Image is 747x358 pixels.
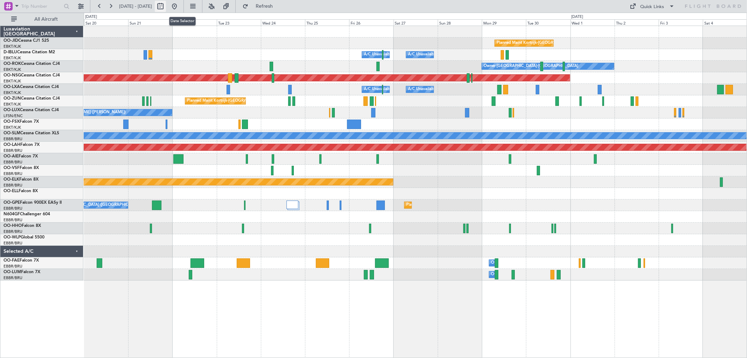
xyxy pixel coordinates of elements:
span: OO-LAH [4,143,20,147]
span: OO-NSG [4,73,21,77]
div: Sun 21 [128,19,172,26]
span: OO-ELK [4,177,19,182]
div: Sun 28 [438,19,482,26]
div: Thu 25 [305,19,349,26]
a: EBBR/BRU [4,206,22,211]
div: Tue 30 [526,19,570,26]
span: Refresh [250,4,279,9]
div: Tue 23 [217,19,261,26]
div: Wed 24 [261,19,305,26]
a: OO-LAHFalcon 7X [4,143,40,147]
a: N604GFChallenger 604 [4,212,50,216]
span: OO-ELL [4,189,19,193]
span: OO-GPE [4,201,20,205]
div: A/C Unavailable [408,84,437,95]
a: OO-FAEFalcon 7X [4,258,39,263]
span: OO-LUX [4,108,20,112]
a: OO-NSGCessna Citation CJ4 [4,73,60,77]
a: LFSN/ENC [4,113,23,119]
span: D-IBLU [4,50,17,54]
div: Sat 20 [84,19,128,26]
span: OO-VSF [4,166,20,170]
a: OO-FSXFalcon 7X [4,120,39,124]
div: No Crew [PERSON_NAME] ([PERSON_NAME]) [42,107,126,118]
button: All Aircraft [8,14,76,25]
div: Date Selector [169,17,196,26]
a: OO-LUXCessna Citation CJ4 [4,108,59,112]
span: OO-LXA [4,85,20,89]
a: EBBR/BRU [4,264,22,269]
div: Fri 3 [659,19,703,26]
span: OO-FAE [4,258,20,263]
span: OO-SLM [4,131,20,135]
span: N604GF [4,212,20,216]
div: Thu 2 [615,19,659,26]
input: Trip Number [21,1,62,12]
div: A/C Unavailable [GEOGRAPHIC_DATA] ([GEOGRAPHIC_DATA] National) [364,49,494,60]
a: EBKT/KJK [4,125,21,130]
a: OO-AIEFalcon 7X [4,154,38,158]
div: Wed 1 [570,19,615,26]
span: OO-AIE [4,154,19,158]
a: EBBR/BRU [4,160,22,165]
a: EBBR/BRU [4,136,22,142]
a: EBBR/BRU [4,183,22,188]
div: [DATE] [85,14,97,20]
div: Mon 29 [482,19,526,26]
a: EBKT/KJK [4,67,21,72]
span: OO-LUM [4,270,21,274]
a: OO-ELKFalcon 8X [4,177,39,182]
a: EBBR/BRU [4,229,22,234]
a: EBBR/BRU [4,275,22,281]
span: OO-JID [4,39,18,43]
div: Owner [GEOGRAPHIC_DATA]-[GEOGRAPHIC_DATA] [484,61,578,72]
span: All Aircraft [18,17,74,22]
span: OO-WLP [4,235,21,239]
a: EBBR/BRU [4,148,22,153]
a: OO-ROKCessna Citation CJ4 [4,62,60,66]
div: [DATE] [572,14,583,20]
div: Planned Maint [GEOGRAPHIC_DATA] ([GEOGRAPHIC_DATA] National) [406,200,533,210]
a: OO-LUMFalcon 7X [4,270,40,274]
a: EBKT/KJK [4,90,21,95]
a: OO-VSFFalcon 8X [4,166,39,170]
span: OO-ROK [4,62,21,66]
a: EBBR/BRU [4,171,22,176]
div: A/C Unavailable [GEOGRAPHIC_DATA]-[GEOGRAPHIC_DATA] [408,49,520,60]
a: EBKT/KJK [4,44,21,49]
a: OO-ELLFalcon 8X [4,189,38,193]
a: OO-ZUNCessna Citation CJ4 [4,96,60,101]
div: Planned Maint Kortrijk-[GEOGRAPHIC_DATA] [497,38,578,48]
div: A/C Unavailable [GEOGRAPHIC_DATA] ([GEOGRAPHIC_DATA] National) [364,84,494,95]
span: [DATE] - [DATE] [119,3,152,9]
div: Owner Melsbroek Air Base [491,269,539,280]
div: Fri 26 [349,19,393,26]
a: EBBR/BRU [4,241,22,246]
span: OO-ZUN [4,96,21,101]
div: Sat 27 [394,19,438,26]
a: OO-LXACessna Citation CJ4 [4,85,59,89]
div: Planned Maint Kortrijk-[GEOGRAPHIC_DATA] [187,96,269,106]
a: OO-GPEFalcon 900EX EASy II [4,201,62,205]
div: Quick Links [641,4,664,11]
span: OO-FSX [4,120,20,124]
button: Refresh [239,1,281,12]
a: EBKT/KJK [4,102,21,107]
div: No Crew [GEOGRAPHIC_DATA] ([GEOGRAPHIC_DATA] National) [42,200,159,210]
span: OO-HHO [4,224,22,228]
a: OO-HHOFalcon 8X [4,224,41,228]
a: OO-SLMCessna Citation XLS [4,131,59,135]
a: EBBR/BRU [4,217,22,223]
a: EBKT/KJK [4,55,21,61]
a: OO-WLPGlobal 5500 [4,235,44,239]
div: Sat 4 [703,19,747,26]
div: Owner Melsbroek Air Base [491,258,539,268]
a: EBKT/KJK [4,79,21,84]
button: Quick Links [627,1,678,12]
a: OO-JIDCessna CJ1 525 [4,39,49,43]
a: D-IBLUCessna Citation M2 [4,50,55,54]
